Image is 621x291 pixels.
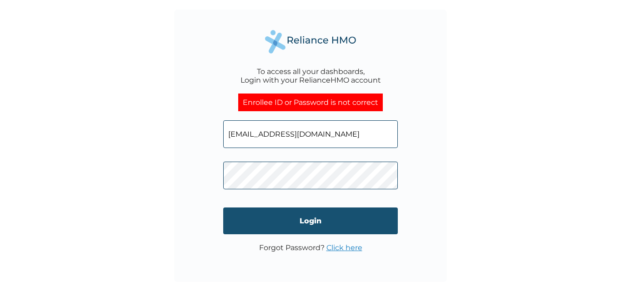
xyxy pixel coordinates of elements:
input: Email address or HMO ID [223,120,398,148]
div: To access all your dashboards, Login with your RelianceHMO account [240,67,381,84]
img: Reliance Health's Logo [265,30,356,53]
a: Click here [326,243,362,252]
input: Login [223,207,398,234]
p: Forgot Password? [259,243,362,252]
div: Enrollee ID or Password is not correct [238,94,383,111]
